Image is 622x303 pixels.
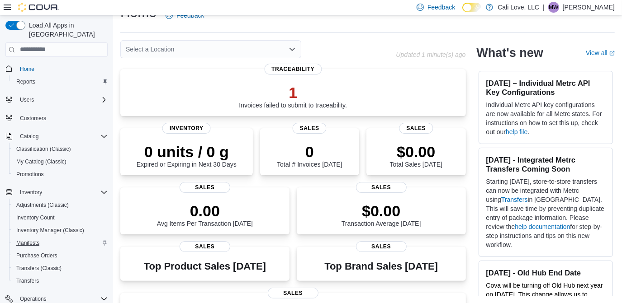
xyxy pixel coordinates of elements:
[13,263,108,274] span: Transfers (Classic)
[16,63,108,75] span: Home
[264,64,322,75] span: Traceability
[609,51,615,56] svg: External link
[20,133,38,140] span: Catalog
[9,237,111,249] button: Manifests
[16,265,62,272] span: Transfers (Classic)
[16,187,108,198] span: Inventory
[16,94,108,105] span: Users
[13,212,108,223] span: Inventory Count
[515,223,570,230] a: help documentation
[390,143,442,168] div: Total Sales [DATE]
[16,158,66,165] span: My Catalog (Classic)
[396,51,465,58] p: Updated 1 minute(s) ago
[13,275,108,286] span: Transfers
[586,49,615,56] a: View allExternal link
[180,241,230,252] span: Sales
[13,169,108,180] span: Promotions
[162,6,208,24] a: Feedback
[16,214,55,221] span: Inventory Count
[16,131,42,142] button: Catalog
[9,262,111,275] button: Transfers (Classic)
[144,261,266,272] h3: Top Product Sales [DATE]
[277,143,342,168] div: Total # Invoices [DATE]
[9,211,111,224] button: Inventory Count
[239,84,347,109] div: Invoices failed to submit to traceability.
[13,250,61,261] a: Purchase Orders
[16,201,69,209] span: Adjustments (Classic)
[2,62,111,75] button: Home
[356,241,407,252] span: Sales
[16,252,57,259] span: Purchase Orders
[342,202,421,220] p: $0.00
[13,263,65,274] a: Transfers (Classic)
[16,277,39,284] span: Transfers
[13,169,47,180] a: Promotions
[9,168,111,181] button: Promotions
[13,76,108,87] span: Reports
[324,261,438,272] h3: Top Brand Sales [DATE]
[13,275,43,286] a: Transfers
[13,200,108,210] span: Adjustments (Classic)
[16,78,35,85] span: Reports
[20,115,46,122] span: Customers
[176,11,204,20] span: Feedback
[16,94,38,105] button: Users
[462,3,481,12] input: Dark Mode
[486,177,605,249] p: Starting [DATE], store-to-store transfers can now be integrated with Metrc using in [GEOGRAPHIC_D...
[16,112,108,124] span: Customers
[13,225,108,236] span: Inventory Manager (Classic)
[137,143,237,168] div: Expired or Expiring in Next 30 Days
[16,239,39,247] span: Manifests
[13,225,88,236] a: Inventory Manager (Classic)
[16,187,46,198] button: Inventory
[2,93,111,106] button: Users
[390,143,442,161] p: $0.00
[563,2,615,13] p: [PERSON_NAME]
[498,2,539,13] p: Cali Love, LLC
[13,76,39,87] a: Reports
[137,143,237,161] p: 0 units / 0 g
[9,224,111,237] button: Inventory Manager (Classic)
[9,75,111,88] button: Reports
[16,64,38,75] a: Home
[157,202,253,227] div: Avg Items Per Transaction [DATE]
[543,2,545,13] p: |
[13,156,108,167] span: My Catalog (Classic)
[13,156,70,167] a: My Catalog (Classic)
[13,238,108,248] span: Manifests
[16,145,71,153] span: Classification (Classic)
[506,128,527,135] a: help file
[9,249,111,262] button: Purchase Orders
[501,196,528,203] a: Transfers
[180,182,230,193] span: Sales
[486,79,605,97] h3: [DATE] – Individual Metrc API Key Configurations
[13,144,108,154] span: Classification (Classic)
[2,186,111,199] button: Inventory
[486,268,605,277] h3: [DATE] - Old Hub End Date
[16,113,50,124] a: Customers
[9,155,111,168] button: My Catalog (Classic)
[477,46,543,60] h2: What's new
[277,143,342,161] p: 0
[9,199,111,211] button: Adjustments (Classic)
[427,3,455,12] span: Feedback
[239,84,347,102] p: 1
[16,171,44,178] span: Promotions
[462,12,463,13] span: Dark Mode
[13,212,58,223] a: Inventory Count
[9,143,111,155] button: Classification (Classic)
[268,288,318,298] span: Sales
[20,65,34,73] span: Home
[20,295,47,303] span: Operations
[2,130,111,143] button: Catalog
[486,155,605,173] h3: [DATE] - Integrated Metrc Transfers Coming Soon
[342,202,421,227] div: Transaction Average [DATE]
[162,123,211,134] span: Inventory
[157,202,253,220] p: 0.00
[289,46,296,53] button: Open list of options
[9,275,111,287] button: Transfers
[2,112,111,125] button: Customers
[13,250,108,261] span: Purchase Orders
[356,182,407,193] span: Sales
[548,2,559,13] div: Melissa Wight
